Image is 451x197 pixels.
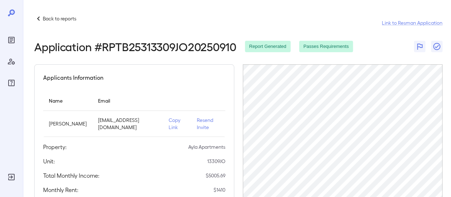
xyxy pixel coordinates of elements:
p: [PERSON_NAME] [49,120,87,127]
p: Copy Link [169,117,185,131]
h5: Monthly Rent: [43,186,78,194]
button: Close Report [431,41,442,52]
h5: Applicants Information [43,73,103,82]
p: $ 5005.69 [206,172,225,179]
th: Email [92,90,163,111]
table: simple table [43,90,225,137]
span: Report Generated [245,43,291,50]
div: Manage Users [6,56,17,67]
p: Resend Invite [197,117,220,131]
p: [EMAIL_ADDRESS][DOMAIN_NAME] [98,117,157,131]
span: Passes Requirements [299,43,353,50]
p: 13309JO [207,158,225,165]
div: Log Out [6,171,17,183]
h5: Property: [43,143,67,151]
h5: Total Monthly Income: [43,171,99,180]
p: Ayla Apartments [188,143,225,151]
h5: Unit: [43,157,55,166]
th: Name [43,90,92,111]
p: Back to reports [43,15,76,22]
h2: Application # RPTB25313309JO20250910 [34,40,236,53]
p: $ 1410 [214,186,225,193]
div: FAQ [6,77,17,89]
div: Reports [6,34,17,46]
a: Link to Resman Application [382,19,442,26]
button: Flag Report [414,41,425,52]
